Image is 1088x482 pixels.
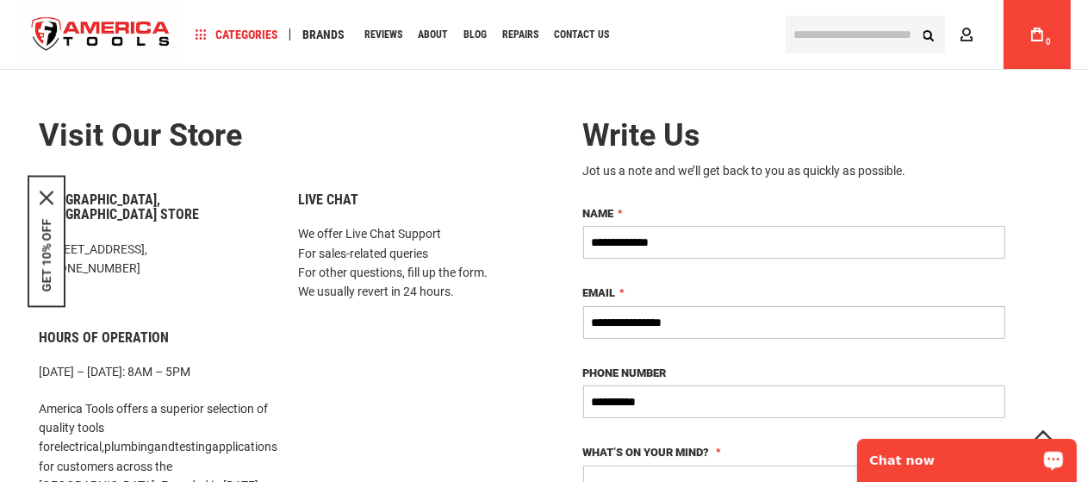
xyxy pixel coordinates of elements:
a: Reviews [357,23,410,47]
span: Email [583,286,616,299]
span: Categories [196,28,278,41]
p: [DATE] – [DATE]: 8AM – 5PM [39,362,272,381]
svg: close icon [40,191,53,204]
span: Blog [463,29,487,40]
a: Contact Us [546,23,617,47]
span: Contact Us [554,29,609,40]
h6: Hours of Operation [39,330,272,346]
a: plumbing [104,440,154,454]
span: Phone Number [583,366,667,379]
span: Write Us [583,117,701,153]
a: Blog [456,23,494,47]
span: Brands [302,28,345,41]
span: About [418,29,448,40]
span: 0 [1046,37,1051,47]
span: Repairs [502,29,538,40]
a: About [410,23,456,47]
p: We offer Live Chat Support For sales-related queries For other questions, fill up the form. We us... [298,224,532,302]
span: Name [583,207,614,220]
button: Close [40,191,53,204]
h2: Visit our store [39,119,532,153]
button: GET 10% OFF [40,218,53,291]
a: testing [175,440,212,454]
h6: [GEOGRAPHIC_DATA], [GEOGRAPHIC_DATA] Store [39,192,272,222]
iframe: LiveChat chat widget [846,428,1088,482]
a: store logo [17,3,184,67]
a: Brands [295,23,352,47]
a: Categories [188,23,286,47]
h6: Live Chat [298,192,532,208]
div: Jot us a note and we’ll get back to you as quickly as possible. [583,162,1005,179]
a: electrical [54,440,102,454]
img: America Tools [17,3,184,67]
span: Reviews [364,29,402,40]
a: Repairs [494,23,546,47]
button: Search [912,18,945,51]
span: What’s on your mind? [583,446,710,459]
p: [STREET_ADDRESS], [PHONE_NUMBER] [39,240,272,279]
